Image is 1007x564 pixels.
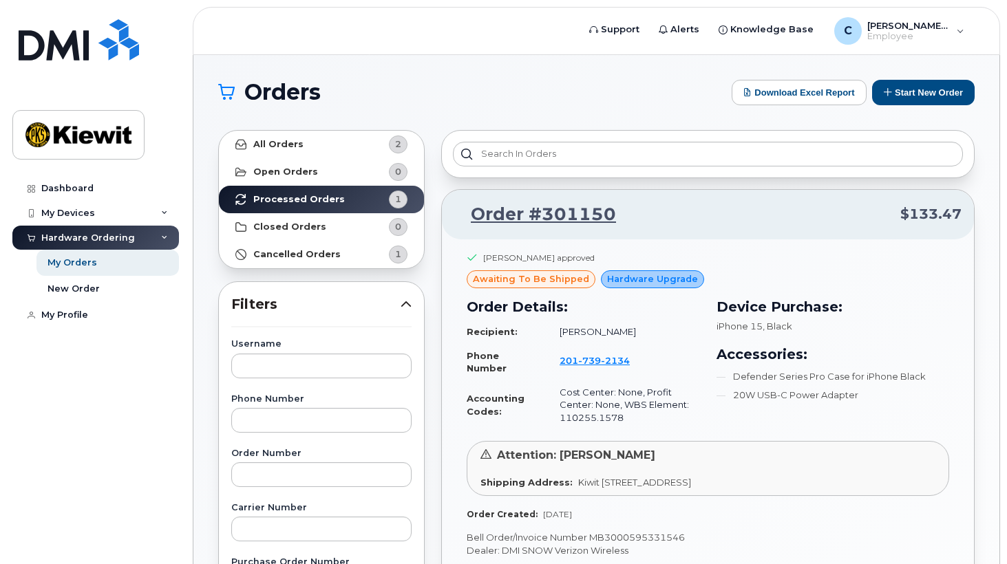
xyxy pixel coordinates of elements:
a: Closed Orders0 [219,213,424,241]
strong: Shipping Address: [480,477,573,488]
button: Download Excel Report [732,80,867,105]
strong: Processed Orders [253,194,345,205]
div: [PERSON_NAME] approved [483,252,595,263]
span: Hardware Upgrade [607,272,698,285]
td: [PERSON_NAME] [547,320,700,344]
span: 0 [395,165,401,178]
iframe: Messenger Launcher [947,504,997,554]
strong: Phone Number [467,350,507,374]
span: 2134 [601,355,630,366]
label: Phone Number [231,395,412,404]
span: 2 [395,138,401,151]
span: Orders [244,82,321,102]
span: Kiwit [STREET_ADDRESS] [578,477,691,488]
h3: Order Details: [467,296,700,317]
h3: Device Purchase: [717,296,950,317]
span: [DATE] [543,509,572,519]
a: Order #301150 [454,202,616,227]
strong: Recipient: [467,326,518,337]
label: Username [231,340,412,349]
p: Bell Order/Invoice Number MB3000595331546 [467,531,949,544]
a: All Orders2 [219,131,424,158]
a: Open Orders0 [219,158,424,186]
span: iPhone 15 [717,321,763,332]
li: Defender Series Pro Case for iPhone Black [717,370,950,383]
strong: Cancelled Orders [253,249,341,260]
p: Dealer: DMI SNOW Verizon Wireless [467,544,949,557]
li: 20W USB-C Power Adapter [717,389,950,402]
a: Cancelled Orders1 [219,241,424,268]
span: 739 [578,355,601,366]
a: Processed Orders1 [219,186,424,213]
span: Attention: [PERSON_NAME] [497,448,655,462]
span: $133.47 [900,204,962,224]
strong: All Orders [253,139,304,150]
span: 1 [395,193,401,206]
span: awaiting to be shipped [473,272,589,285]
span: 0 [395,220,401,233]
label: Order Number [231,449,412,458]
input: Search in orders [453,142,963,166]
a: 2017392134 [560,355,646,366]
span: 201 [560,355,630,366]
button: Start New Order [872,80,975,105]
strong: Order Created: [467,509,538,519]
span: 1 [395,248,401,261]
strong: Closed Orders [253,221,326,232]
strong: Accounting Codes: [467,393,524,417]
h3: Accessories: [717,344,950,365]
label: Carrier Number [231,503,412,512]
span: , Black [763,321,792,332]
strong: Open Orders [253,166,318,177]
td: Cost Center: None, Profit Center: None, WBS Element: 110255.1578 [547,380,700,430]
span: Filters [231,294,401,314]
